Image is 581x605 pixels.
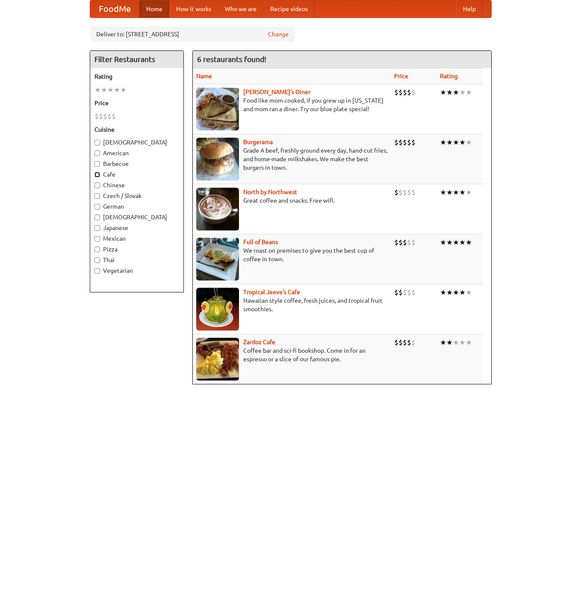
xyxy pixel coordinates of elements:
[94,234,179,243] label: Mexican
[94,138,179,147] label: [DEMOGRAPHIC_DATA]
[394,288,398,297] li: $
[94,225,100,231] input: Japanese
[403,338,407,347] li: $
[403,88,407,97] li: $
[403,238,407,247] li: $
[440,288,446,297] li: ★
[94,247,100,252] input: Pizza
[407,338,411,347] li: $
[196,146,387,172] p: Grade A beef, freshly ground every day, hand-cut fries, and home-made milkshakes. We make the bes...
[407,88,411,97] li: $
[94,236,100,242] input: Mexican
[94,172,100,177] input: Cafe
[94,215,100,220] input: [DEMOGRAPHIC_DATA]
[99,112,103,121] li: $
[94,85,101,94] li: ★
[453,238,459,247] li: ★
[446,288,453,297] li: ★
[459,238,466,247] li: ★
[453,138,459,147] li: ★
[407,238,411,247] li: $
[243,139,273,145] a: Burgerama
[243,89,310,95] b: [PERSON_NAME]'s Diner
[398,138,403,147] li: $
[94,193,100,199] input: Czech / Slovak
[90,27,295,42] div: Deliver to: [STREET_ADDRESS]
[196,73,212,80] a: Name
[94,266,179,275] label: Vegetarian
[466,188,472,197] li: ★
[394,88,398,97] li: $
[94,140,100,145] input: [DEMOGRAPHIC_DATA]
[196,88,239,130] img: sallys.jpg
[94,256,179,264] label: Thai
[453,188,459,197] li: ★
[90,0,139,18] a: FoodMe
[456,0,483,18] a: Help
[112,112,116,121] li: $
[466,138,472,147] li: ★
[263,0,315,18] a: Recipe videos
[120,85,127,94] li: ★
[218,0,263,18] a: Who we are
[94,112,99,121] li: $
[440,338,446,347] li: ★
[196,196,387,205] p: Great coffee and snacks. Free wifi.
[107,85,114,94] li: ★
[243,339,275,345] a: Zardoz Cafe
[459,188,466,197] li: ★
[94,192,179,200] label: Czech / Slovak
[196,338,239,381] img: zardoz.jpg
[94,268,100,274] input: Vegetarian
[94,151,100,156] input: American
[446,238,453,247] li: ★
[459,288,466,297] li: ★
[107,112,112,121] li: $
[459,138,466,147] li: ★
[94,257,100,263] input: Thai
[440,73,458,80] a: Rating
[196,138,239,180] img: burgerama.jpg
[394,138,398,147] li: $
[394,238,398,247] li: $
[459,88,466,97] li: ★
[268,30,289,38] a: Change
[403,138,407,147] li: $
[403,288,407,297] li: $
[398,188,403,197] li: $
[94,204,100,210] input: German
[407,288,411,297] li: $
[114,85,120,94] li: ★
[459,338,466,347] li: ★
[453,88,459,97] li: ★
[446,88,453,97] li: ★
[94,213,179,221] label: [DEMOGRAPHIC_DATA]
[453,288,459,297] li: ★
[466,238,472,247] li: ★
[196,346,387,363] p: Coffee bar and sci-fi bookshop. Come in for an espresso or a slice of our famous pie.
[94,181,179,189] label: Chinese
[94,99,179,107] h5: Price
[196,296,387,313] p: Hawaiian style coffee, fresh juices, and tropical fruit smoothies.
[466,288,472,297] li: ★
[407,188,411,197] li: $
[197,55,266,63] ng-pluralize: 6 restaurants found!
[446,338,453,347] li: ★
[243,239,278,245] b: Full of Beans
[398,238,403,247] li: $
[169,0,218,18] a: How it works
[103,112,107,121] li: $
[196,238,239,280] img: beans.jpg
[411,188,416,197] li: $
[94,159,179,168] label: Barbecue
[466,88,472,97] li: ★
[94,149,179,157] label: American
[94,170,179,179] label: Cafe
[101,85,107,94] li: ★
[139,0,169,18] a: Home
[440,88,446,97] li: ★
[90,51,183,68] h4: Filter Restaurants
[94,202,179,211] label: German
